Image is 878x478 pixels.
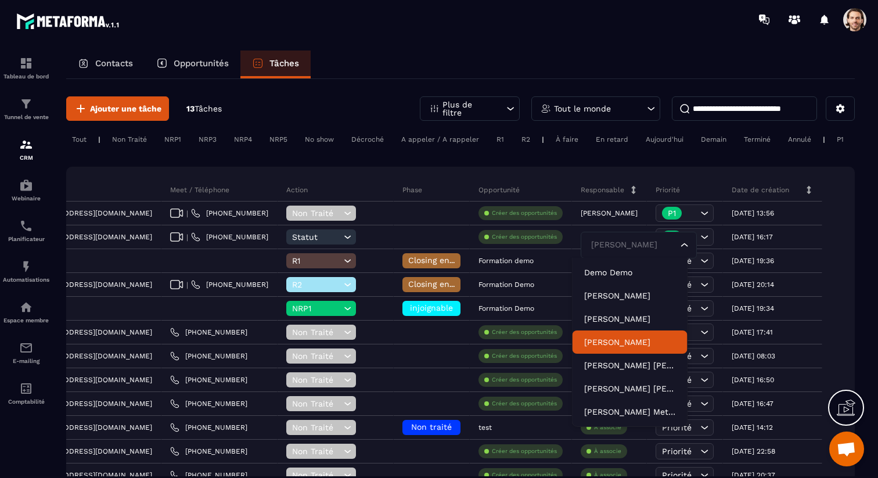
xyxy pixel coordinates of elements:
p: À associe [594,447,621,455]
a: Opportunités [145,51,240,78]
p: Opportunités [174,58,229,69]
input: Search for option [588,239,678,251]
p: Espace membre [3,317,49,324]
p: [PERSON_NAME] [581,209,638,217]
span: Closing en cours [408,279,474,289]
div: R2 [516,132,536,146]
p: Priorité [656,185,680,195]
p: Tableau de bord [3,73,49,80]
a: Ouvrir le chat [829,432,864,466]
span: R2 [292,280,341,289]
a: automationsautomationsAutomatisations [3,251,49,292]
span: Ajouter une tâche [90,103,161,114]
p: [DATE] 20:14 [732,281,774,289]
div: Annulé [782,132,817,146]
a: [PHONE_NUMBER] [170,351,247,361]
a: Tâches [240,51,311,78]
div: Décroché [346,132,390,146]
p: jean louis jean louis [584,383,676,394]
div: P1 [831,132,850,146]
div: Aujourd'hui [640,132,689,146]
p: [DATE] 08:03 [732,352,775,360]
p: Créer des opportunités [492,352,557,360]
div: NRP3 [193,132,222,146]
img: scheduler [19,219,33,233]
p: E-mailing [3,358,49,364]
p: anthony Metaforma [584,406,676,418]
p: Plus de filtre [442,100,494,117]
div: Demain [695,132,732,146]
div: NRP1 [159,132,187,146]
span: Closing en cours [408,256,474,265]
p: Créer des opportunités [492,209,557,217]
div: Search for option [581,232,697,258]
p: Opportunité [478,185,520,195]
p: Jean-Louis Jean-Louis [584,360,676,371]
img: formation [19,56,33,70]
p: Meet / Téléphone [170,185,229,195]
span: | [186,209,188,218]
span: Non traité [411,422,452,432]
span: Non Traité [292,209,341,218]
p: Ayoub Khouakhi [584,313,676,325]
a: accountantaccountantComptabilité [3,373,49,414]
p: À associe [594,423,621,432]
span: NRP1 [292,304,341,313]
p: test [478,423,492,432]
p: Demo Demo [584,267,676,278]
img: formation [19,138,33,152]
a: schedulerschedulerPlanificateur [3,210,49,251]
span: Non Traité [292,375,341,384]
button: Ajouter une tâche [66,96,169,121]
p: Responsable [581,185,624,195]
a: automationsautomationsWebinaire [3,170,49,210]
p: Planificateur [3,236,49,242]
p: [DATE] 19:36 [732,257,774,265]
img: automations [19,300,33,314]
span: Priorité [662,447,692,456]
p: Webinaire [3,195,49,202]
span: | [186,281,188,289]
p: | [542,135,544,143]
p: [DATE] 14:12 [732,423,773,432]
a: [PHONE_NUMBER] [191,232,268,242]
p: Formation Demo [478,304,534,312]
div: No show [299,132,340,146]
p: Contacts [95,58,133,69]
p: [DATE] 22:58 [732,447,775,455]
a: [PHONE_NUMBER] [170,447,247,456]
span: Priorité [662,423,692,432]
p: Date de création [732,185,789,195]
p: [DATE] 19:34 [732,304,774,312]
div: À faire [550,132,584,146]
img: logo [16,10,121,31]
a: [PHONE_NUMBER] [170,375,247,384]
p: Action [286,185,308,195]
span: | [186,233,188,242]
span: Tâches [195,104,222,113]
span: Non Traité [292,423,341,432]
p: Cédric Macé [584,336,676,348]
a: [PHONE_NUMBER] [191,209,268,218]
span: Non Traité [292,351,341,361]
p: | [823,135,825,143]
div: En retard [590,132,634,146]
img: email [19,341,33,355]
span: Non Traité [292,447,341,456]
a: [PHONE_NUMBER] [170,399,247,408]
p: [DATE] 16:50 [732,376,774,384]
p: Phase [402,185,422,195]
div: NRP5 [264,132,293,146]
p: [DATE] 13:56 [732,209,774,217]
div: NRP4 [228,132,258,146]
p: Tunnel de vente [3,114,49,120]
p: Formation Demo [478,281,534,289]
a: [PHONE_NUMBER] [170,423,247,432]
p: 13 [186,103,222,114]
p: Tout le monde [554,105,611,113]
div: R1 [491,132,510,146]
a: automationsautomationsEspace membre [3,292,49,332]
p: Créer des opportunités [492,376,557,384]
p: Hanouna Sebastien [584,290,676,301]
span: Non Traité [292,399,341,408]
